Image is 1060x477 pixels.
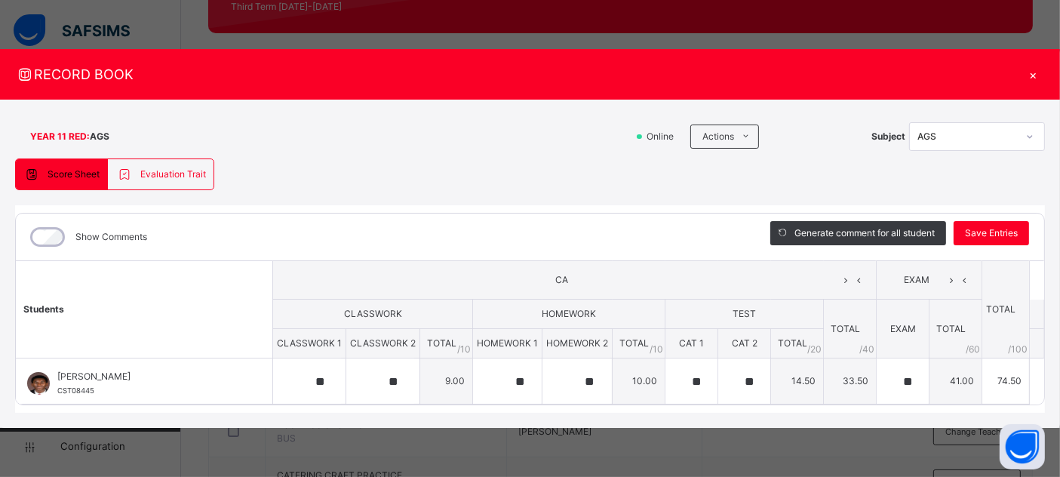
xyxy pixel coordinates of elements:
[650,343,663,356] span: / 10
[1000,424,1045,469] button: Open asap
[427,337,456,349] span: TOTAL
[457,343,471,356] span: / 10
[477,337,538,349] span: HOMEWORK 1
[140,168,206,181] span: Evaluation Trait
[1022,64,1045,85] div: ×
[888,273,945,287] span: EXAM
[966,343,980,356] span: / 60
[929,359,982,405] td: 41.00
[871,130,905,143] span: Subject
[702,130,734,143] span: Actions
[15,64,1022,85] span: RECORD BOOK
[965,226,1018,240] span: Save Entries
[57,386,94,395] span: CST08445
[890,323,916,334] span: EXAM
[619,337,649,349] span: TOTAL
[30,130,90,143] span: YEAR 11 RED :
[48,168,100,181] span: Score Sheet
[733,308,756,319] span: TEST
[1008,343,1028,356] span: /100
[859,343,874,356] span: / 40
[771,359,824,405] td: 14.50
[350,337,416,349] span: CLASSWORK 2
[982,261,1030,359] th: TOTAL
[613,359,665,405] td: 10.00
[794,226,935,240] span: Generate comment for all student
[57,370,238,383] span: [PERSON_NAME]
[344,308,402,319] span: CLASSWORK
[824,359,877,405] td: 33.50
[732,337,757,349] span: CAT 2
[645,130,683,143] span: Online
[778,337,807,349] span: TOTAL
[807,343,822,356] span: / 20
[542,308,596,319] span: HOMEWORK
[23,303,64,315] span: Students
[546,337,608,349] span: HOMEWORK 2
[27,372,50,395] img: CST08445.png
[982,359,1030,405] td: 74.50
[75,230,147,244] label: Show Comments
[679,337,704,349] span: CAT 1
[90,130,109,143] span: AGS
[831,323,860,334] span: TOTAL
[284,273,839,287] span: CA
[420,359,473,405] td: 9.00
[277,337,342,349] span: CLASSWORK 1
[917,130,1017,143] div: AGS
[936,323,966,334] span: TOTAL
